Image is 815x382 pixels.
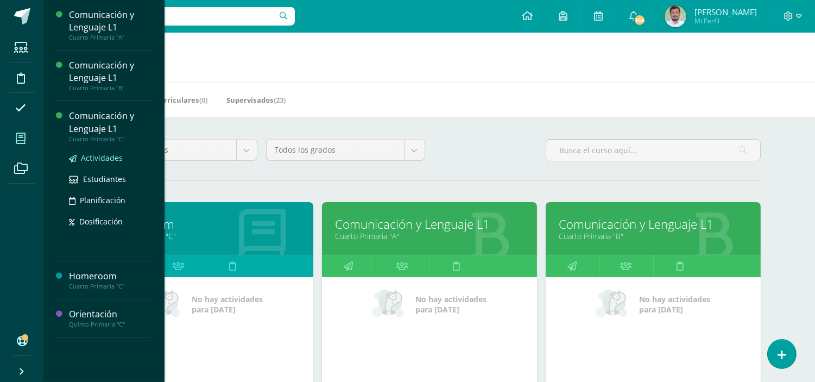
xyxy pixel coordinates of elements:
a: Todos los grados [267,140,425,160]
a: Cuarto Primaria "C" [112,231,300,241]
a: Comunicación y Lenguaje L1Cuarto Primaria "B" [69,59,151,92]
span: Planificación [80,195,125,205]
a: Estudiantes [69,173,151,185]
a: Comunicación y Lenguaje L1Cuarto Primaria "A" [69,9,151,41]
a: Planificación [69,194,151,206]
div: Cuarto Primaria "C" [69,283,151,290]
span: 164 [634,14,646,26]
span: Dosificación [79,216,123,227]
a: Comunicación y Lenguaje L1Cuarto Primaria "C" [69,110,151,142]
span: [PERSON_NAME] [694,7,757,17]
a: Supervisados(23) [226,91,286,109]
a: Cuarto Primaria "B" [559,231,747,241]
a: Comunicación y Lenguaje L1 [336,216,523,233]
span: No hay actividades para [DATE] [192,294,263,315]
img: no_activities_small.png [148,288,184,321]
span: No hay actividades para [DATE] [415,294,487,315]
span: Todos los niveles [107,140,228,160]
img: no_activities_small.png [596,288,631,321]
div: Cuarto Primaria "C" [69,135,151,143]
span: Todos los grados [275,140,396,160]
a: Mis Extracurriculares(0) [122,91,207,109]
div: Orientación [69,308,151,321]
div: Quinto Primaria "C" [69,321,151,328]
div: Cuarto Primaria "B" [69,84,151,92]
a: Comunicación y Lenguaje L1 [559,216,747,233]
a: Cuarto Primaria "A" [336,231,523,241]
span: Estudiantes [83,174,126,184]
a: Todos los niveles [99,140,257,160]
span: No hay actividades para [DATE] [639,294,710,315]
img: no_activities_small.png [372,288,408,321]
a: OrientaciónQuinto Primaria "C" [69,308,151,328]
div: Comunicación y Lenguaje L1 [69,59,151,84]
a: HomeroomCuarto Primaria "C" [69,270,151,290]
div: Comunicación y Lenguaje L1 [69,110,151,135]
input: Busca un usuario... [50,7,295,26]
img: c6d976ce9e32bebbd84997966a8f6922.png [665,5,686,27]
a: Dosificación [69,215,151,228]
div: Cuarto Primaria "A" [69,34,151,41]
span: (23) [274,95,286,105]
a: Homeroom [112,216,300,233]
a: Actividades [69,152,151,164]
div: Comunicación y Lenguaje L1 [69,9,151,34]
input: Busca el curso aquí... [546,140,760,161]
span: (0) [199,95,207,105]
span: Mi Perfil [694,16,757,26]
div: Homeroom [69,270,151,283]
span: Actividades [81,153,123,163]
